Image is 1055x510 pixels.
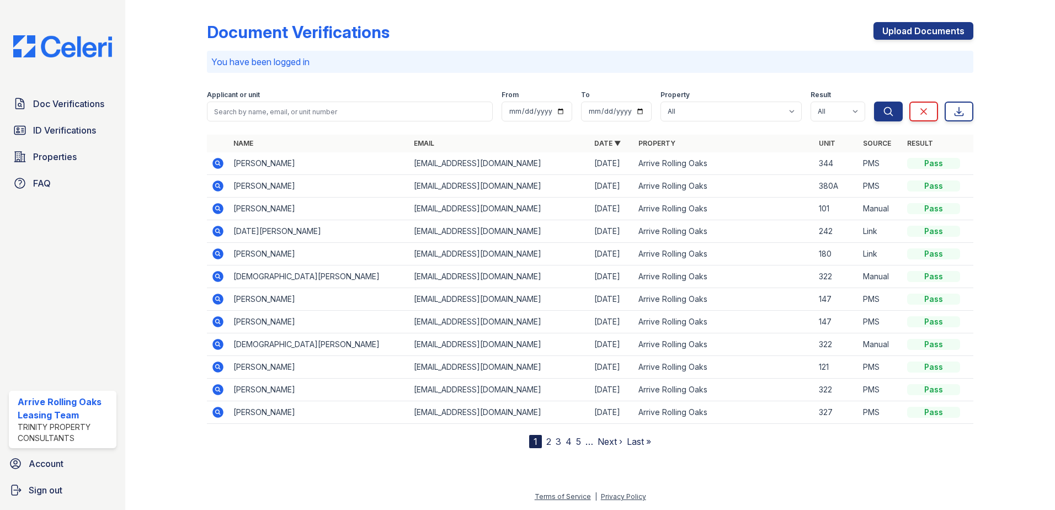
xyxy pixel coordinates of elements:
td: Manual [859,333,903,356]
td: [PERSON_NAME] [229,175,409,198]
td: Arrive Rolling Oaks [634,288,814,311]
td: 327 [814,401,859,424]
td: [EMAIL_ADDRESS][DOMAIN_NAME] [409,220,590,243]
td: [EMAIL_ADDRESS][DOMAIN_NAME] [409,288,590,311]
a: Name [233,139,253,147]
td: [PERSON_NAME] [229,311,409,333]
td: PMS [859,288,903,311]
label: Property [660,91,690,99]
label: Applicant or unit [207,91,260,99]
td: 242 [814,220,859,243]
div: 1 [529,435,542,448]
td: Manual [859,198,903,220]
td: 101 [814,198,859,220]
div: Trinity Property Consultants [18,422,112,444]
div: | [595,492,597,501]
a: Property [638,139,675,147]
a: Unit [819,139,835,147]
td: Arrive Rolling Oaks [634,379,814,401]
td: Manual [859,265,903,288]
a: Sign out [4,479,121,501]
label: To [581,91,590,99]
td: [DATE] [590,198,634,220]
td: [EMAIL_ADDRESS][DOMAIN_NAME] [409,152,590,175]
td: 380A [814,175,859,198]
td: [EMAIL_ADDRESS][DOMAIN_NAME] [409,265,590,288]
td: [EMAIL_ADDRESS][DOMAIN_NAME] [409,401,590,424]
td: PMS [859,175,903,198]
label: Result [811,91,831,99]
td: [EMAIL_ADDRESS][DOMAIN_NAME] [409,379,590,401]
div: Document Verifications [207,22,390,42]
img: CE_Logo_Blue-a8612792a0a2168367f1c8372b55b34899dd931a85d93a1a3d3e32e68fde9ad4.png [4,35,121,57]
a: 4 [566,436,572,447]
a: Last » [627,436,651,447]
div: Pass [907,362,960,373]
td: Arrive Rolling Oaks [634,152,814,175]
td: [DATE] [590,401,634,424]
td: 121 [814,356,859,379]
td: [EMAIL_ADDRESS][DOMAIN_NAME] [409,175,590,198]
a: 2 [546,436,551,447]
span: FAQ [33,177,51,190]
a: Source [863,139,891,147]
div: Pass [907,180,960,192]
td: [DATE] [590,243,634,265]
div: Pass [907,407,960,418]
td: [DEMOGRAPHIC_DATA][PERSON_NAME] [229,265,409,288]
a: Result [907,139,933,147]
td: [DATE] [590,175,634,198]
input: Search by name, email, or unit number [207,102,493,121]
div: Pass [907,271,960,282]
div: Pass [907,203,960,214]
div: Pass [907,339,960,350]
td: [DATE] [590,220,634,243]
td: Arrive Rolling Oaks [634,333,814,356]
td: [DATE] [590,311,634,333]
label: From [502,91,519,99]
td: PMS [859,152,903,175]
td: Arrive Rolling Oaks [634,356,814,379]
td: PMS [859,356,903,379]
td: Arrive Rolling Oaks [634,198,814,220]
div: Pass [907,384,960,395]
div: Pass [907,294,960,305]
div: Arrive Rolling Oaks Leasing Team [18,395,112,422]
td: 180 [814,243,859,265]
td: Arrive Rolling Oaks [634,311,814,333]
td: [EMAIL_ADDRESS][DOMAIN_NAME] [409,243,590,265]
td: [DATE] [590,356,634,379]
td: Arrive Rolling Oaks [634,175,814,198]
td: 322 [814,265,859,288]
a: 5 [576,436,581,447]
td: PMS [859,401,903,424]
span: Account [29,457,63,470]
a: Properties [9,146,116,168]
td: Link [859,243,903,265]
td: 344 [814,152,859,175]
td: [PERSON_NAME] [229,356,409,379]
td: [PERSON_NAME] [229,288,409,311]
div: Pass [907,316,960,327]
span: Doc Verifications [33,97,104,110]
div: Pass [907,158,960,169]
p: You have been logged in [211,55,969,68]
td: [EMAIL_ADDRESS][DOMAIN_NAME] [409,198,590,220]
td: 147 [814,288,859,311]
td: Link [859,220,903,243]
a: 3 [556,436,561,447]
td: [PERSON_NAME] [229,243,409,265]
span: … [585,435,593,448]
td: 322 [814,379,859,401]
a: Account [4,453,121,475]
td: 322 [814,333,859,356]
div: Pass [907,248,960,259]
td: [DEMOGRAPHIC_DATA][PERSON_NAME] [229,333,409,356]
a: Email [414,139,434,147]
a: Upload Documents [873,22,973,40]
td: Arrive Rolling Oaks [634,220,814,243]
td: [DATE] [590,265,634,288]
a: Privacy Policy [601,492,646,501]
td: [DATE] [590,288,634,311]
